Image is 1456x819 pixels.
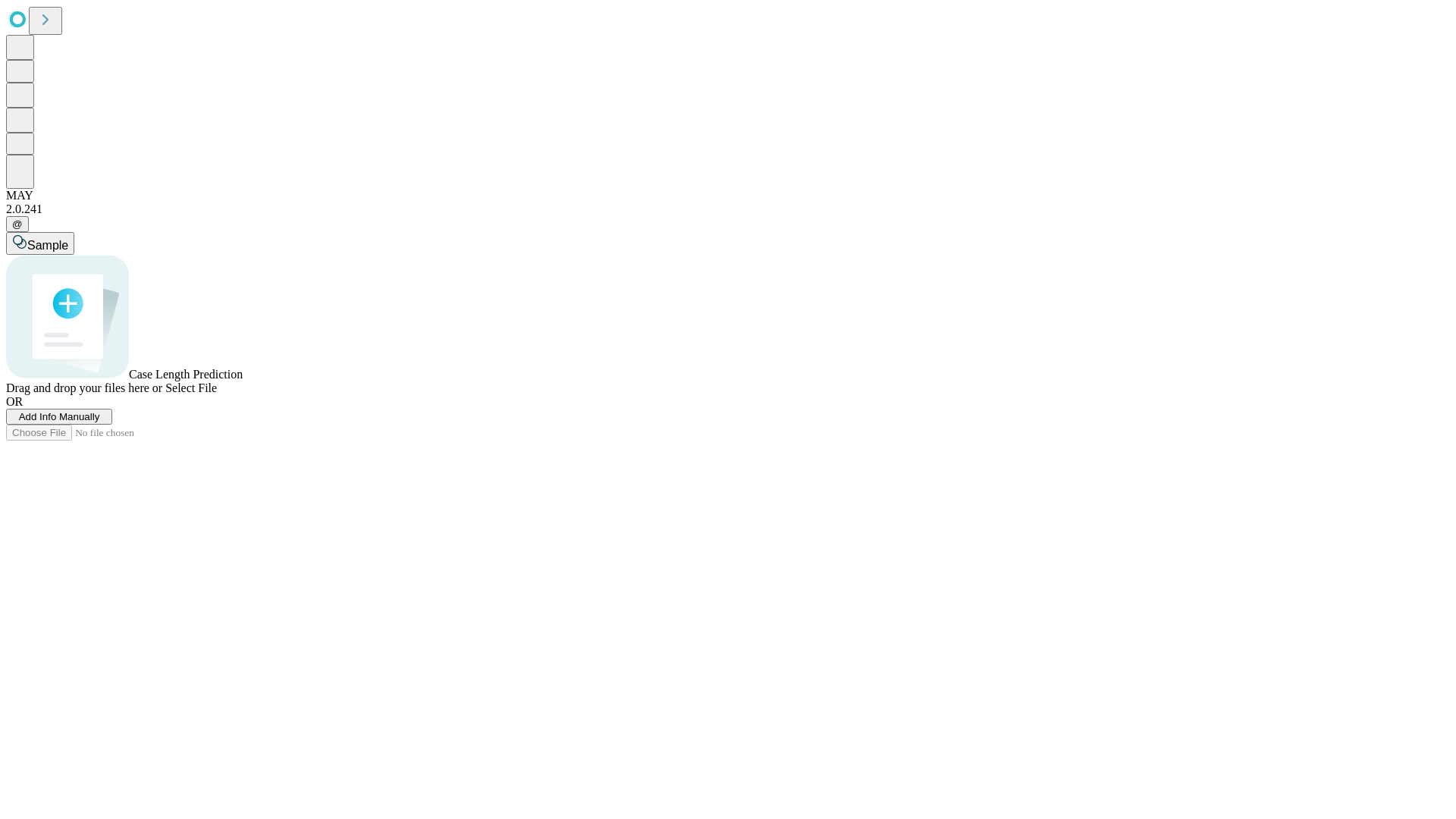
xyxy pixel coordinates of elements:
div: MAY [6,189,1450,202]
span: Drag and drop your files here or [6,381,162,394]
div: 2.0.241 [6,202,1450,216]
span: Sample [27,239,68,252]
button: Add Info Manually [6,409,112,425]
button: Sample [6,232,74,255]
span: OR [6,395,23,408]
span: @ [12,218,23,230]
button: @ [6,216,29,232]
span: Case Length Prediction [129,368,243,381]
span: Select File [165,381,217,394]
span: Add Info Manually [19,411,100,422]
